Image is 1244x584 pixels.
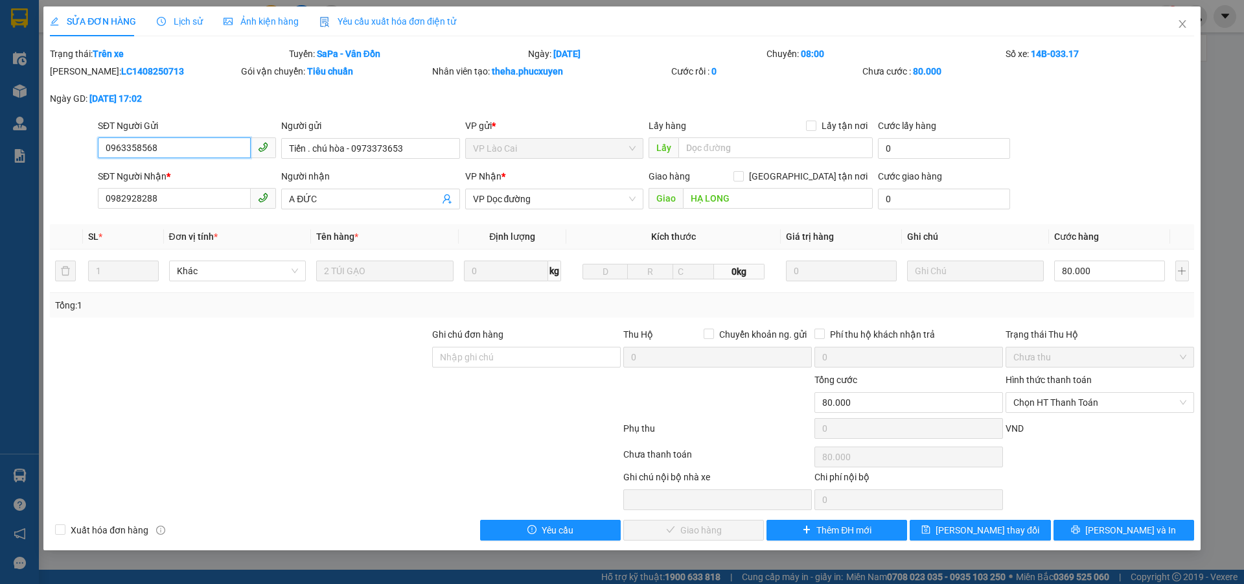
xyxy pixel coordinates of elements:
[678,137,873,158] input: Dọc đường
[651,231,696,242] span: Kích thước
[816,523,871,537] span: Thêm ĐH mới
[98,169,276,183] div: SĐT Người Nhận
[316,231,358,242] span: Tên hàng
[786,231,834,242] span: Giá trị hàng
[649,121,686,131] span: Lấy hàng
[1006,327,1194,342] div: Trạng thái Thu Hộ
[913,66,941,76] b: 80.000
[50,64,238,78] div: [PERSON_NAME]:
[714,327,812,342] span: Chuyển khoản ng. gửi
[673,264,714,279] input: C
[1004,47,1195,61] div: Số xe:
[683,188,873,209] input: Dọc đường
[1006,423,1024,434] span: VND
[465,171,501,181] span: VP Nhận
[649,171,690,181] span: Giao hàng
[1013,347,1186,367] span: Chưa thu
[744,169,873,183] span: [GEOGRAPHIC_DATA] tận nơi
[473,189,636,209] span: VP Dọc đường
[623,520,764,541] button: checkGiao hàng
[432,329,503,340] label: Ghi chú đơn hàng
[281,119,459,133] div: Người gửi
[649,188,683,209] span: Giao
[98,119,276,133] div: SĐT Người Gửi
[921,525,930,535] span: save
[548,261,561,281] span: kg
[907,261,1044,281] input: Ghi Chú
[786,261,896,281] input: 0
[1175,261,1189,281] button: plus
[1164,6,1201,43] button: Close
[1006,375,1092,385] label: Hình thức thanh toán
[622,447,813,470] div: Chưa thanh toán
[88,231,98,242] span: SL
[49,47,288,61] div: Trạng thái:
[814,470,1003,489] div: Chi phí nội bộ
[1031,49,1079,59] b: 14B-033.17
[623,329,653,340] span: Thu Hộ
[473,139,636,158] span: VP Lào Cai
[156,526,165,535] span: info-circle
[801,49,824,59] b: 08:00
[281,169,459,183] div: Người nhận
[480,520,621,541] button: exclamation-circleYêu cầu
[878,189,1010,209] input: Cước giao hàng
[711,66,717,76] b: 0
[465,119,643,133] div: VP gửi
[542,523,573,537] span: Yêu cầu
[224,17,233,26] span: picture
[65,523,154,537] span: Xuất hóa đơn hàng
[169,231,218,242] span: Đơn vị tính
[432,347,621,368] input: Ghi chú đơn hàng
[622,421,813,444] div: Phụ thu
[714,264,765,279] span: 0kg
[765,47,1004,61] div: Chuyến:
[527,525,536,535] span: exclamation-circle
[224,16,299,27] span: Ảnh kiện hàng
[802,525,811,535] span: plus
[177,261,299,281] span: Khác
[307,66,353,76] b: Tiêu chuẩn
[814,375,857,385] span: Tổng cước
[878,171,942,181] label: Cước giao hàng
[317,49,380,59] b: SaPa - Vân Đồn
[553,49,581,59] b: [DATE]
[489,231,535,242] span: Định lượng
[319,16,456,27] span: Yêu cầu xuất hóa đơn điện tử
[1177,19,1188,29] span: close
[936,523,1039,537] span: [PERSON_NAME] thay đổi
[241,64,430,78] div: Gói vận chuyển:
[671,64,860,78] div: Cước rồi :
[55,261,76,281] button: delete
[878,138,1010,159] input: Cước lấy hàng
[442,194,452,204] span: user-add
[649,137,678,158] span: Lấy
[878,121,936,131] label: Cước lấy hàng
[623,470,812,489] div: Ghi chú nội bộ nhà xe
[55,298,480,312] div: Tổng: 1
[766,520,907,541] button: plusThêm ĐH mới
[1013,393,1186,412] span: Chọn HT Thanh Toán
[862,64,1051,78] div: Chưa cước :
[627,264,673,279] input: R
[50,16,136,27] span: SỬA ĐƠN HÀNG
[157,17,166,26] span: clock-circle
[432,64,669,78] div: Nhân viên tạo:
[121,66,184,76] b: LC1408250713
[288,47,527,61] div: Tuyến:
[825,327,940,342] span: Phí thu hộ khách nhận trả
[492,66,563,76] b: theha.phucxuyen
[319,17,330,27] img: icon
[258,193,268,203] span: phone
[316,261,454,281] input: VD: Bàn, Ghế
[258,142,268,152] span: phone
[582,264,628,279] input: D
[1085,523,1176,537] span: [PERSON_NAME] và In
[902,224,1050,250] th: Ghi chú
[50,17,59,26] span: edit
[157,16,203,27] span: Lịch sử
[1054,520,1194,541] button: printer[PERSON_NAME] và In
[1054,231,1099,242] span: Cước hàng
[93,49,124,59] b: Trên xe
[910,520,1050,541] button: save[PERSON_NAME] thay đổi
